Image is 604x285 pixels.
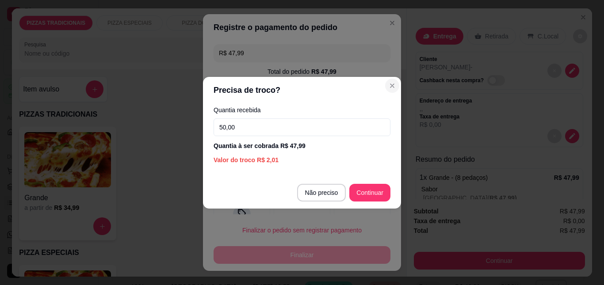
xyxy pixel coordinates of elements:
[203,77,401,103] header: Precisa de troco?
[214,141,390,150] div: Quantia à ser cobrada R$ 47,99
[214,156,390,164] div: Valor do troco R$ 2,01
[297,184,346,201] button: Não preciso
[214,107,390,113] label: Quantia recebida
[349,184,390,201] button: Continuar
[385,79,399,93] button: Close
